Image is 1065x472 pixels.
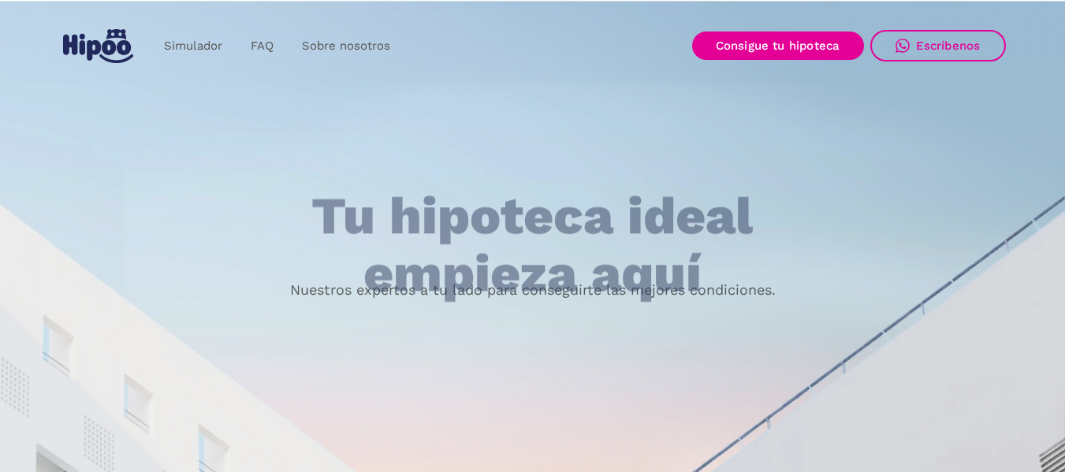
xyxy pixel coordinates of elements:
[236,31,288,61] a: FAQ
[60,23,137,69] a: home
[150,31,236,61] a: Simulador
[233,188,831,303] h1: Tu hipoteca ideal empieza aquí
[916,39,981,53] div: Escríbenos
[288,31,404,61] a: Sobre nosotros
[870,30,1006,61] a: Escríbenos
[692,32,864,60] a: Consigue tu hipoteca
